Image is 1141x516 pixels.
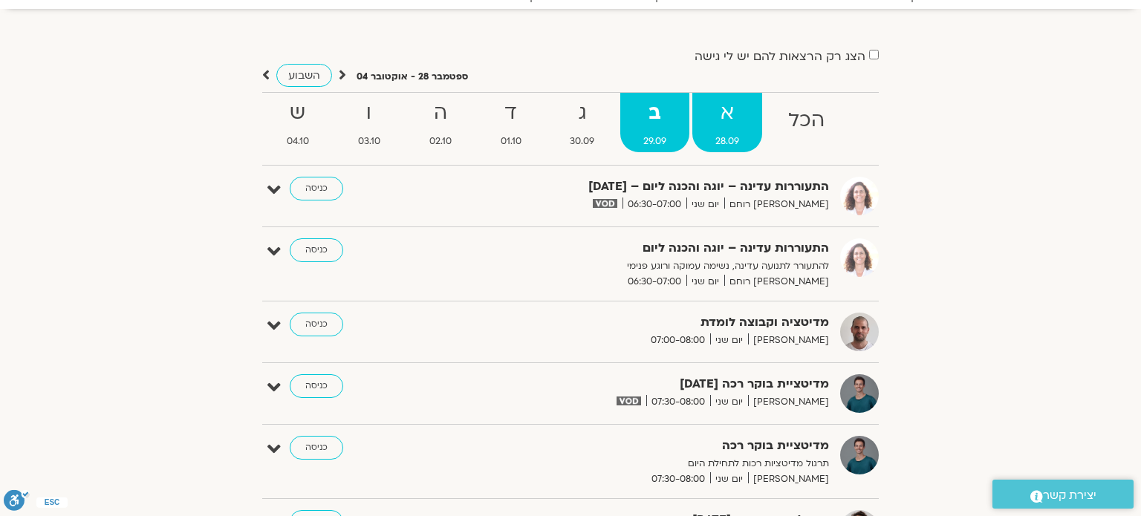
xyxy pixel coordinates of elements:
[710,394,748,410] span: יום שני
[692,134,762,149] span: 28.09
[335,97,403,130] strong: ו
[620,134,689,149] span: 29.09
[547,93,618,152] a: ג30.09
[1043,486,1096,506] span: יצירת קשר
[276,64,332,87] a: השבוע
[465,238,829,258] strong: התעוררות עדינה – יוגה והכנה ליום
[646,394,710,410] span: 07:30-08:00
[288,68,320,82] span: השבוע
[692,93,762,152] a: א28.09
[692,97,762,130] strong: א
[686,197,724,212] span: יום שני
[765,104,848,137] strong: הכל
[478,134,545,149] span: 01.10
[406,93,475,152] a: ה02.10
[465,313,829,333] strong: מדיטציה וקבוצה לומדת
[724,274,829,290] span: [PERSON_NAME] רוחם
[465,374,829,394] strong: מדיטציית בוקר רכה [DATE]
[335,93,403,152] a: ו03.10
[290,238,343,262] a: כניסה
[724,197,829,212] span: [PERSON_NAME] רוחם
[622,274,686,290] span: 06:30-07:00
[710,333,748,348] span: יום שני
[593,199,617,208] img: vodicon
[617,396,641,405] img: vodicon
[646,333,710,348] span: 07:00-08:00
[992,480,1134,509] a: יצירת קשר
[465,436,829,456] strong: מדיטציית בוקר רכה
[290,374,343,398] a: כניסה
[465,258,829,274] p: להתעורר לתנועה עדינה, נשימה עמוקה ורוגע פנימי
[620,97,689,130] strong: ב
[646,471,710,487] span: 07:30-08:00
[686,274,724,290] span: יום שני
[620,93,689,152] a: ב29.09
[765,93,848,152] a: הכל
[290,436,343,460] a: כניסה
[478,97,545,130] strong: ד
[695,50,865,63] label: הצג רק הרצאות להם יש לי גישה
[547,134,618,149] span: 30.09
[748,471,829,487] span: [PERSON_NAME]
[264,93,332,152] a: ש04.10
[406,97,475,130] strong: ה
[290,313,343,336] a: כניסה
[357,69,468,85] p: ספטמבר 28 - אוקטובר 04
[622,197,686,212] span: 06:30-07:00
[547,97,618,130] strong: ג
[748,333,829,348] span: [PERSON_NAME]
[478,93,545,152] a: ד01.10
[290,177,343,200] a: כניסה
[335,134,403,149] span: 03.10
[406,134,475,149] span: 02.10
[710,471,748,487] span: יום שני
[264,134,332,149] span: 04.10
[465,177,829,197] strong: התעוררות עדינה – יוגה והכנה ליום – [DATE]
[748,394,829,410] span: [PERSON_NAME]
[465,456,829,471] p: תרגול מדיטציות רכות לתחילת היום
[264,97,332,130] strong: ש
